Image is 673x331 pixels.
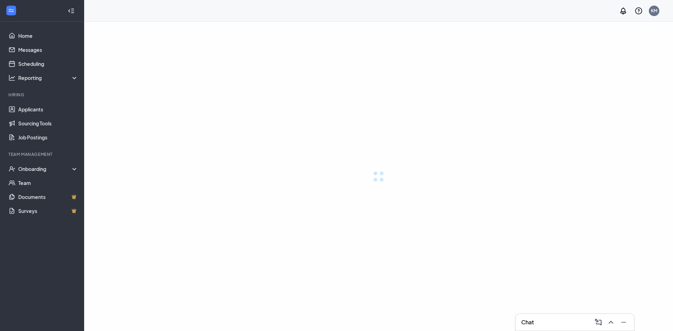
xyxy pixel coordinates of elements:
[18,204,78,218] a: SurveysCrown
[68,7,75,14] svg: Collapse
[18,29,78,43] a: Home
[18,165,79,172] div: Onboarding
[605,317,616,328] button: ChevronUp
[619,7,627,15] svg: Notifications
[8,92,77,98] div: Hiring
[8,74,15,81] svg: Analysis
[18,43,78,57] a: Messages
[18,102,78,116] a: Applicants
[592,317,603,328] button: ComposeMessage
[651,8,657,14] div: KM
[18,74,79,81] div: Reporting
[8,151,77,157] div: Team Management
[18,176,78,190] a: Team
[18,57,78,71] a: Scheduling
[18,130,78,144] a: Job Postings
[8,7,15,14] svg: WorkstreamLogo
[634,7,643,15] svg: QuestionInfo
[617,317,628,328] button: Minimize
[607,318,615,326] svg: ChevronUp
[18,116,78,130] a: Sourcing Tools
[521,318,534,326] h3: Chat
[18,190,78,204] a: DocumentsCrown
[8,165,15,172] svg: UserCheck
[594,318,603,326] svg: ComposeMessage
[619,318,628,326] svg: Minimize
